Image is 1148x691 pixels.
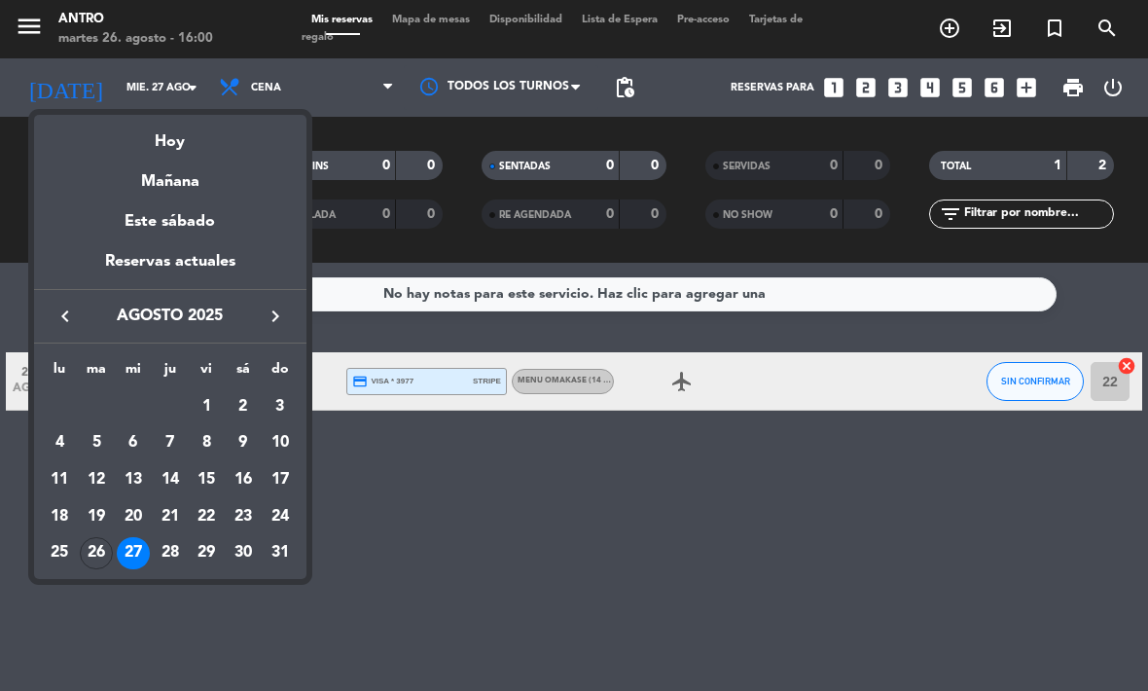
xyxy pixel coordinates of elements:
[227,500,260,533] div: 23
[154,463,187,496] div: 14
[42,358,79,388] th: lunes
[34,155,306,195] div: Mañana
[262,461,299,498] td: 17 de agosto de 2025
[227,463,260,496] div: 16
[190,463,223,496] div: 15
[78,535,115,572] td: 26 de agosto de 2025
[264,463,297,496] div: 17
[117,463,150,496] div: 13
[34,195,306,249] div: Este sábado
[152,535,189,572] td: 28 de agosto de 2025
[42,461,79,498] td: 11 de agosto de 2025
[154,537,187,570] div: 28
[188,388,225,425] td: 1 de agosto de 2025
[80,463,113,496] div: 12
[78,498,115,535] td: 19 de agosto de 2025
[80,426,113,459] div: 5
[262,425,299,462] td: 10 de agosto de 2025
[262,388,299,425] td: 3 de agosto de 2025
[154,426,187,459] div: 7
[152,358,189,388] th: jueves
[117,426,150,459] div: 6
[78,461,115,498] td: 12 de agosto de 2025
[78,425,115,462] td: 5 de agosto de 2025
[115,461,152,498] td: 13 de agosto de 2025
[264,537,297,570] div: 31
[83,304,258,329] span: agosto 2025
[152,498,189,535] td: 21 de agosto de 2025
[34,115,306,155] div: Hoy
[190,390,223,423] div: 1
[42,498,79,535] td: 18 de agosto de 2025
[54,305,77,328] i: keyboard_arrow_left
[225,358,262,388] th: sábado
[227,537,260,570] div: 30
[48,304,83,329] button: keyboard_arrow_left
[190,426,223,459] div: 8
[264,305,287,328] i: keyboard_arrow_right
[225,425,262,462] td: 9 de agosto de 2025
[190,500,223,533] div: 22
[152,461,189,498] td: 14 de agosto de 2025
[188,498,225,535] td: 22 de agosto de 2025
[225,498,262,535] td: 23 de agosto de 2025
[225,535,262,572] td: 30 de agosto de 2025
[117,537,150,570] div: 27
[225,388,262,425] td: 2 de agosto de 2025
[43,426,76,459] div: 4
[227,426,260,459] div: 9
[34,249,306,289] div: Reservas actuales
[152,425,189,462] td: 7 de agosto de 2025
[188,425,225,462] td: 8 de agosto de 2025
[117,500,150,533] div: 20
[188,461,225,498] td: 15 de agosto de 2025
[188,358,225,388] th: viernes
[154,500,187,533] div: 21
[190,537,223,570] div: 29
[80,537,113,570] div: 26
[115,425,152,462] td: 6 de agosto de 2025
[115,498,152,535] td: 20 de agosto de 2025
[258,304,293,329] button: keyboard_arrow_right
[115,535,152,572] td: 27 de agosto de 2025
[80,500,113,533] div: 19
[115,358,152,388] th: miércoles
[264,500,297,533] div: 24
[42,425,79,462] td: 4 de agosto de 2025
[43,463,76,496] div: 11
[264,426,297,459] div: 10
[42,535,79,572] td: 25 de agosto de 2025
[43,537,76,570] div: 25
[262,498,299,535] td: 24 de agosto de 2025
[42,388,189,425] td: AGO.
[225,461,262,498] td: 16 de agosto de 2025
[188,535,225,572] td: 29 de agosto de 2025
[78,358,115,388] th: martes
[43,500,76,533] div: 18
[227,390,260,423] div: 2
[264,390,297,423] div: 3
[262,358,299,388] th: domingo
[262,535,299,572] td: 31 de agosto de 2025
